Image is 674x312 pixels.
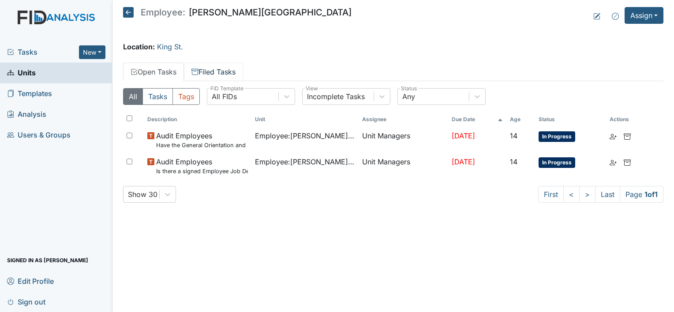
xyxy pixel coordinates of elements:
[128,189,157,200] div: Show 30
[539,131,575,142] span: In Progress
[212,91,237,102] div: All FIDs
[452,157,475,166] span: [DATE]
[123,42,155,51] strong: Location:
[141,8,185,17] span: Employee:
[127,115,132,121] input: Toggle All Rows Selected
[7,128,71,142] span: Users & Groups
[595,186,620,203] a: Last
[579,186,595,203] a: >
[7,253,88,267] span: Signed in as [PERSON_NAME]
[172,88,200,105] button: Tags
[606,112,650,127] th: Actions
[624,130,631,141] a: Archive
[538,186,663,203] nav: task-pagination
[7,274,54,288] span: Edit Profile
[307,91,365,102] div: Incomplete Tasks
[7,66,36,80] span: Units
[157,42,183,51] a: King St.
[535,112,606,127] th: Toggle SortBy
[142,88,173,105] button: Tasks
[402,91,415,102] div: Any
[510,157,517,166] span: 14
[510,131,517,140] span: 14
[144,112,251,127] th: Toggle SortBy
[359,127,448,153] td: Unit Managers
[620,186,663,203] span: Page
[123,88,663,203] div: Open Tasks
[624,156,631,167] a: Archive
[538,186,564,203] a: First
[123,88,200,105] div: Type filter
[79,45,105,59] button: New
[359,112,448,127] th: Assignee
[156,141,248,149] small: Have the General Orientation and ICF Orientation forms been completed?
[506,112,535,127] th: Toggle SortBy
[563,186,580,203] a: <
[156,156,248,175] span: Audit Employees Is there a signed Employee Job Description in the file for the employee's current...
[452,131,475,140] span: [DATE]
[7,295,45,308] span: Sign out
[644,190,658,199] strong: 1 of 1
[7,87,52,100] span: Templates
[184,63,243,81] a: Filed Tasks
[448,112,506,127] th: Toggle SortBy
[7,47,79,57] a: Tasks
[255,130,356,141] span: Employee : [PERSON_NAME][GEOGRAPHIC_DATA], [GEOGRAPHIC_DATA]
[123,88,143,105] button: All
[539,157,575,168] span: In Progress
[625,7,663,24] button: Assign
[359,153,448,179] td: Unit Managers
[123,63,184,81] a: Open Tasks
[156,167,248,175] small: Is there a signed Employee Job Description in the file for the employee's current position?
[251,112,359,127] th: Toggle SortBy
[255,156,356,167] span: Employee : [PERSON_NAME][GEOGRAPHIC_DATA], [GEOGRAPHIC_DATA]
[7,108,46,121] span: Analysis
[123,7,352,18] h5: [PERSON_NAME][GEOGRAPHIC_DATA]
[156,130,248,149] span: Audit Employees Have the General Orientation and ICF Orientation forms been completed?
